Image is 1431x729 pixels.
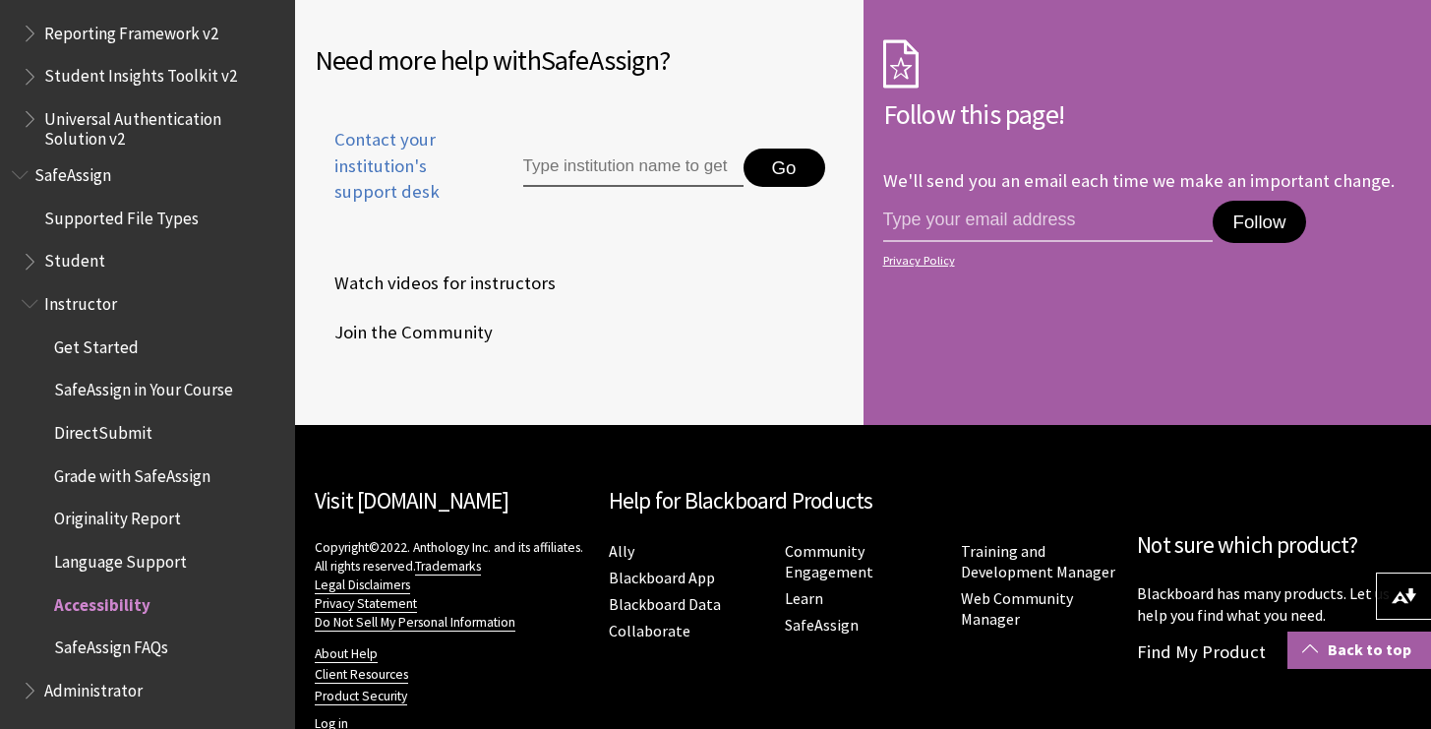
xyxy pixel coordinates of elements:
a: Product Security [315,688,407,705]
a: Join the Community [315,318,497,347]
span: SafeAssign [34,158,111,185]
span: Student [44,245,105,272]
a: Legal Disclaimers [315,577,410,594]
a: Client Resources [315,666,408,684]
span: SafeAssign FAQs [54,632,168,658]
a: Find My Product [1137,640,1266,663]
span: Originality Report [54,503,181,529]
span: Get Started [54,331,139,357]
span: Accessibility [54,588,150,615]
span: Instructor [44,287,117,314]
h2: Help for Blackboard Products [609,484,1118,518]
a: Watch videos for instructors [315,269,560,298]
span: Student Insights Toolkit v2 [44,60,237,87]
a: Privacy Statement [315,595,417,613]
span: Contact your institution's support desk [315,127,478,205]
h2: Not sure which product? [1137,528,1411,563]
a: Back to top [1287,632,1431,668]
span: Universal Authentication Solution v2 [44,102,281,149]
nav: Book outline for Blackboard SafeAssign [12,158,283,707]
h2: Follow this page! [883,93,1412,135]
input: Type institution name to get support [523,149,744,188]
a: Web Community Manager [961,588,1073,630]
p: Copyright©2022. Anthology Inc. and its affiliates. All rights reserved. [315,538,589,632]
a: Blackboard App [609,568,715,588]
a: SafeAssign [785,615,859,636]
input: email address [883,201,1214,242]
span: SafeAssign [541,42,659,78]
span: Grade with SafeAssign [54,459,210,486]
a: Trademarks [415,558,481,576]
button: Follow [1213,201,1305,244]
span: Join the Community [315,318,493,347]
span: SafeAssign in Your Course [54,374,233,400]
a: Blackboard Data [609,594,721,615]
span: Language Support [54,545,187,572]
p: We'll send you an email each time we make an important change. [883,169,1395,192]
a: Visit [DOMAIN_NAME] [315,486,508,515]
span: Watch videos for instructors [315,269,556,298]
a: Community Engagement [785,541,873,582]
a: Collaborate [609,621,690,641]
a: Learn [785,588,823,609]
h2: Need more help with ? [315,39,844,81]
a: Do Not Sell My Personal Information [315,614,515,632]
a: Privacy Policy [883,254,1406,268]
a: Training and Development Manager [961,541,1115,582]
p: Blackboard has many products. Let us help you find what you need. [1137,582,1411,627]
span: DirectSubmit [54,416,152,443]
a: Contact your institution's support desk [315,127,478,228]
span: Supported File Types [44,202,199,228]
img: Subscription Icon [883,39,919,89]
span: Administrator [44,674,143,700]
a: About Help [315,645,378,663]
a: Ally [609,541,634,562]
button: Go [744,149,825,188]
span: Reporting Framework v2 [44,17,218,43]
